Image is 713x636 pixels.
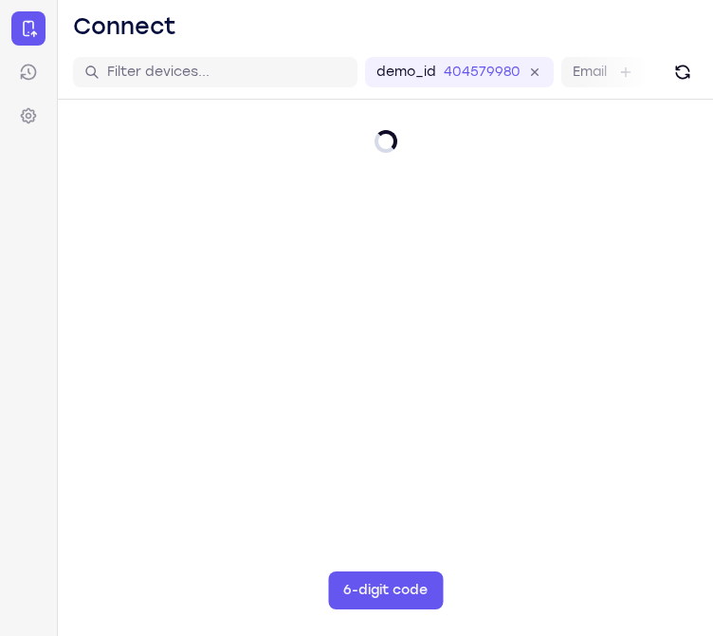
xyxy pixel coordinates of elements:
a: Connect [11,11,46,46]
label: demo_id [376,63,436,82]
a: Sessions [11,55,46,89]
button: Refresh [667,57,698,87]
input: Filter devices... [107,63,346,82]
a: Settings [11,99,46,133]
h1: Connect [73,11,176,42]
label: Email [573,63,607,82]
button: 6-digit code [328,571,443,609]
